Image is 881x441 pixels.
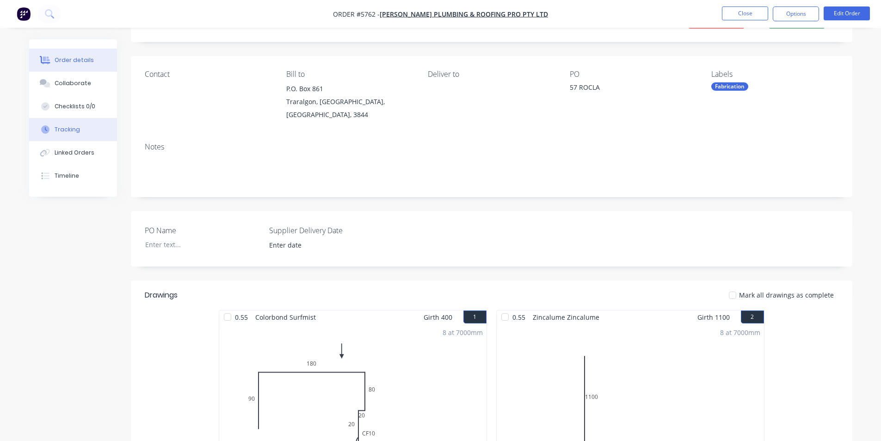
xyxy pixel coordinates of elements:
button: 2 [741,311,764,323]
div: Timeline [55,172,79,180]
div: Contact [145,70,271,79]
span: Mark all drawings as complete [739,290,834,300]
label: PO Name [145,225,260,236]
a: [PERSON_NAME] PLUMBING & ROOFING PRO PTY LTD [380,10,548,19]
div: Collaborate [55,79,91,87]
span: Girth 400 [424,311,452,324]
div: 57 ROCLA [570,82,685,95]
div: P.O. Box 861 [286,82,413,95]
button: Close [722,6,768,20]
div: 8 at 7000mm [443,328,483,337]
img: Factory [17,7,31,21]
div: Traralgon, [GEOGRAPHIC_DATA], [GEOGRAPHIC_DATA], 3844 [286,95,413,121]
button: Checklists 0/0 [29,95,117,118]
div: Bill to [286,70,413,79]
div: Deliver to [428,70,554,79]
span: 0.55 [231,311,252,324]
div: 8 at 7000mm [720,328,760,337]
button: Edit Order [824,6,870,20]
span: Girth 1100 [697,311,730,324]
div: P.O. Box 861Traralgon, [GEOGRAPHIC_DATA], [GEOGRAPHIC_DATA], 3844 [286,82,413,121]
input: Enter date [263,238,378,252]
div: Linked Orders [55,149,94,157]
button: Collaborate [29,72,117,95]
button: Linked Orders [29,141,117,164]
button: Options [773,6,819,21]
div: Drawings [145,290,178,301]
div: Fabrication [711,82,748,91]
div: Checklists 0/0 [55,102,95,111]
button: 1 [463,311,487,323]
div: Notes [145,143,838,151]
span: 0.55 [509,311,529,324]
div: PO [570,70,696,79]
button: Timeline [29,164,117,187]
div: Labels [711,70,838,79]
label: Supplier Delivery Date [269,225,385,236]
span: Order #5762 - [333,10,380,19]
div: Order details [55,56,94,64]
div: Tracking [55,125,80,134]
span: Zincalume Zincalume [529,311,603,324]
button: Order details [29,49,117,72]
button: Tracking [29,118,117,141]
span: Colorbond Surfmist [252,311,320,324]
